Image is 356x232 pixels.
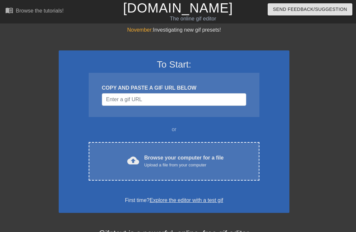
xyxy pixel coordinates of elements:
[59,26,289,34] div: Investigating new gif presets!
[67,59,281,70] h3: To Start:
[5,6,13,14] span: menu_book
[67,196,281,204] div: First time?
[150,197,223,203] a: Explore the editor with a test gif
[127,155,139,166] span: cloud_upload
[144,162,224,168] div: Upload a file from your computer
[102,93,246,106] input: Username
[76,126,272,133] div: or
[273,5,347,14] span: Send Feedback/Suggestion
[127,27,153,33] span: November:
[16,8,64,14] div: Browse the tutorials!
[268,3,352,15] button: Send Feedback/Suggestion
[123,1,233,15] a: [DOMAIN_NAME]
[5,6,64,16] a: Browse the tutorials!
[122,15,264,23] div: The online gif editor
[144,154,224,168] div: Browse your computer for a file
[102,84,246,92] div: COPY AND PASTE A GIF URL BELOW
